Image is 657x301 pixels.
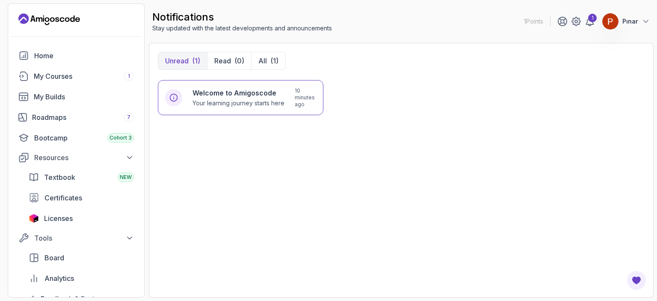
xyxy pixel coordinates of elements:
div: Resources [34,152,134,163]
span: Certificates [44,193,82,203]
button: Tools [13,230,139,246]
button: Resources [13,150,139,165]
p: Unread [165,56,189,66]
a: roadmaps [13,109,139,126]
a: certificates [24,189,139,206]
span: 7 [127,114,130,121]
span: NEW [120,174,132,181]
button: Open Feedback Button [626,270,647,291]
div: Roadmaps [32,112,134,122]
img: jetbrains icon [29,214,39,223]
button: Read(0) [207,52,251,69]
span: 1 [128,73,130,80]
p: 1 Points [524,17,543,26]
h6: Welcome to Amigoscode [192,88,284,98]
p: All [258,56,267,66]
p: Stay updated with the latest developments and announcements [152,24,332,33]
a: home [13,47,139,64]
p: 10 minutes ago [295,87,316,108]
p: Pınar [622,17,638,26]
button: Unread(1) [158,52,207,69]
a: Landing page [18,12,80,26]
p: Your learning journey starts here [192,99,284,107]
div: Bootcamp [34,133,134,143]
a: bootcamp [13,129,139,146]
a: textbook [24,169,139,186]
a: board [24,249,139,266]
img: user profile image [602,13,619,30]
span: Board [44,253,64,263]
div: 1 [588,14,597,22]
div: (0) [234,56,244,66]
a: courses [13,68,139,85]
span: Licenses [44,213,73,224]
span: Cohort 3 [109,134,132,141]
button: user profile imagePınar [602,13,650,30]
a: builds [13,88,139,105]
div: My Builds [34,92,134,102]
span: Textbook [44,172,75,182]
div: (1) [270,56,278,66]
div: (1) [192,56,200,66]
a: licenses [24,210,139,227]
a: 1 [585,16,595,27]
div: My Courses [34,71,134,81]
div: Tools [34,233,134,243]
a: analytics [24,270,139,287]
h2: notifications [152,10,332,24]
div: Home [34,51,134,61]
span: Analytics [44,273,74,283]
p: Read [214,56,231,66]
button: All(1) [251,52,285,69]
